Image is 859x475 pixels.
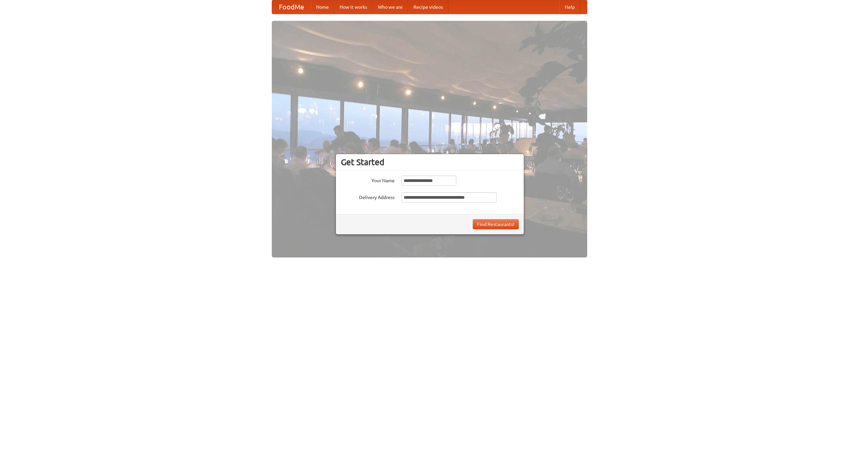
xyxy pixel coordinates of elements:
a: Recipe videos [408,0,448,14]
a: Who we are [372,0,408,14]
a: FoodMe [272,0,311,14]
label: Your Name [341,176,395,184]
a: How it works [334,0,372,14]
button: Find Restaurants! [473,219,519,229]
a: Help [559,0,580,14]
a: Home [311,0,334,14]
label: Delivery Address [341,192,395,201]
h3: Get Started [341,157,519,167]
